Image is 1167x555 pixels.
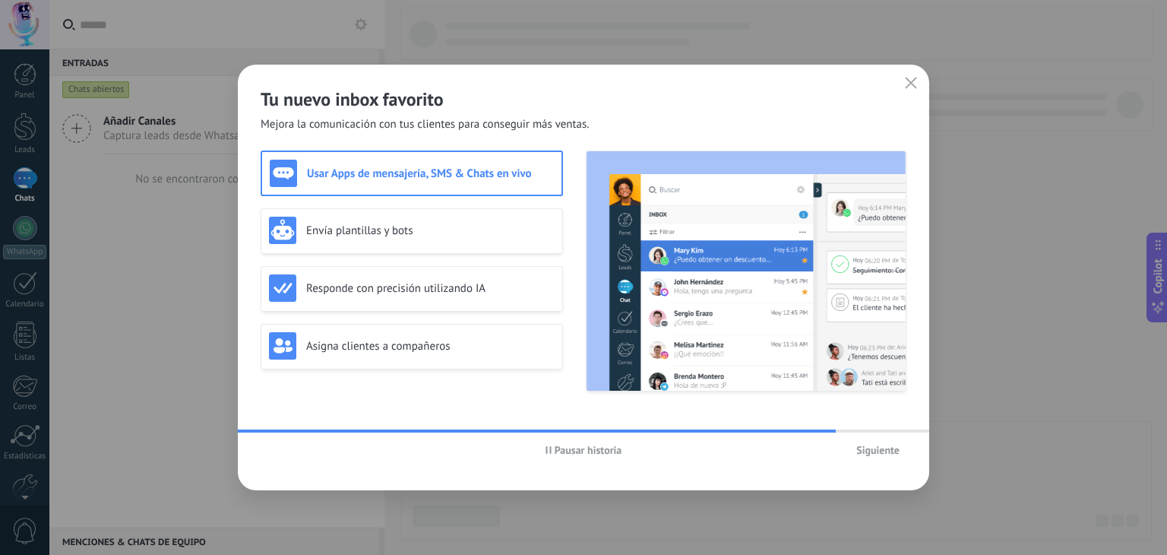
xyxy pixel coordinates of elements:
h3: Usar Apps de mensajería, SMS & Chats en vivo [307,166,554,181]
h2: Tu nuevo inbox favorito [261,87,906,111]
span: Pausar historia [555,445,622,455]
span: Mejora la comunicación con tus clientes para conseguir más ventas. [261,117,590,132]
h3: Envía plantillas y bots [306,224,555,238]
button: Siguiente [849,439,906,461]
h3: Asigna clientes a compañeros [306,339,555,354]
span: Siguiente [856,445,900,455]
h3: Responde con precisión utilizando IA [306,281,555,296]
button: Pausar historia [539,439,629,461]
